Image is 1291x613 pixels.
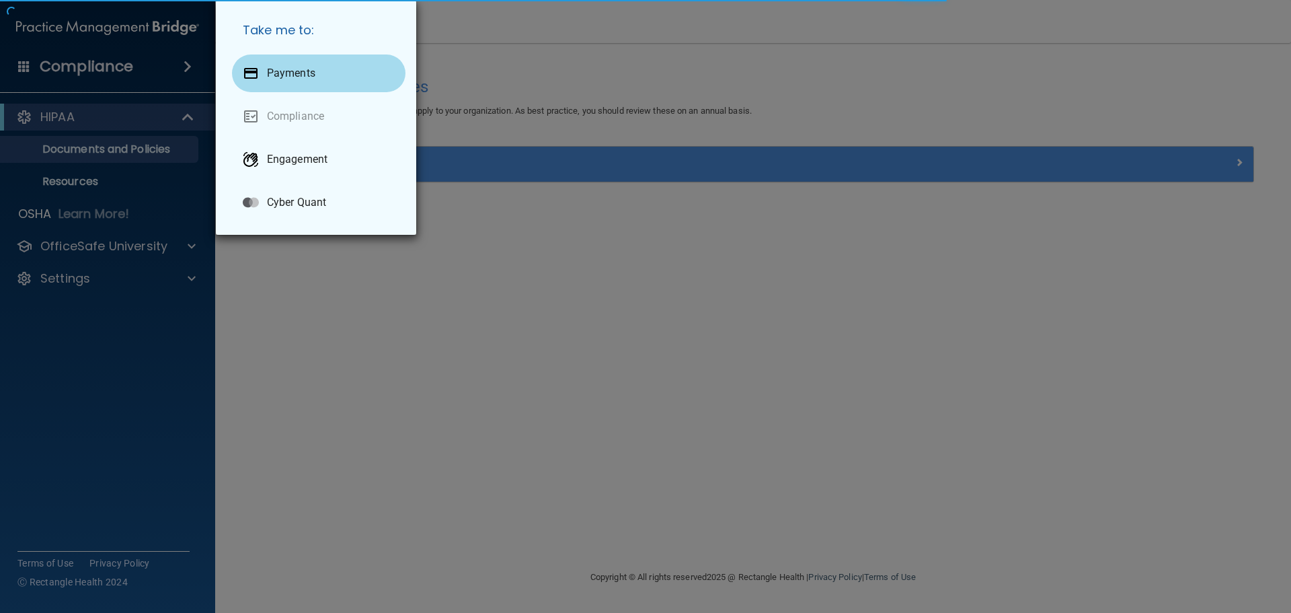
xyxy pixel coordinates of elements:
[232,55,405,92] a: Payments
[267,196,326,209] p: Cyber Quant
[267,67,315,80] p: Payments
[232,11,405,49] h5: Take me to:
[232,98,405,135] a: Compliance
[232,141,405,178] a: Engagement
[267,153,327,166] p: Engagement
[232,184,405,221] a: Cyber Quant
